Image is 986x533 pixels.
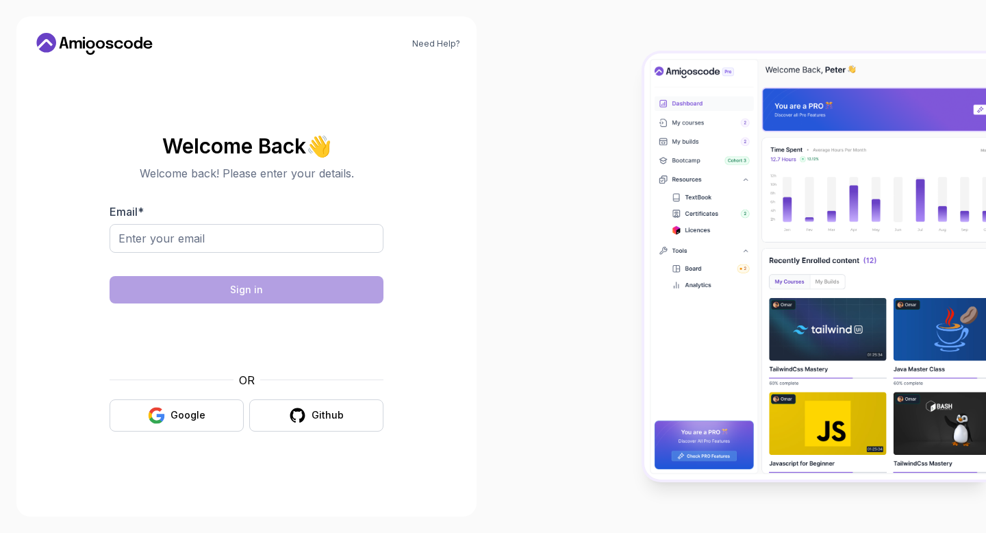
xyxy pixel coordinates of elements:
button: Google [110,399,244,432]
h2: Welcome Back [110,135,383,157]
input: Enter your email [110,224,383,253]
img: Amigoscode Dashboard [644,53,986,480]
a: Home link [33,33,156,55]
button: Sign in [110,276,383,303]
a: Need Help? [412,38,460,49]
div: Sign in [230,283,263,297]
div: Github [312,408,344,422]
div: Google [170,408,205,422]
p: Welcome back! Please enter your details. [110,165,383,182]
label: Email * [110,205,144,219]
button: Github [249,399,383,432]
iframe: Widget containing checkbox for hCaptcha security challenge [143,312,350,364]
p: OR [239,372,255,388]
span: 👋 [305,134,332,158]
